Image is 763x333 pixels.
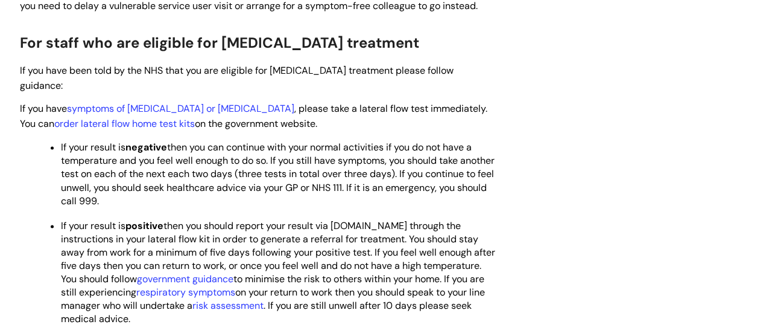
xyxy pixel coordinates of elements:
strong: negative [125,141,167,154]
a: order lateral flow home test kits [54,117,195,130]
span: For staff who are eligible for [MEDICAL_DATA] treatment [20,33,419,52]
span: If you have , please take a lateral flow test immediately. You can on the government website. [20,102,487,130]
span: If your result is then you can continue with your normal activities if you do not have a temperat... [61,141,495,207]
span: If your result is then you should report your result via [DOMAIN_NAME] through the instructions i... [61,219,495,326]
a: risk assessment [192,299,264,312]
a: respiratory symptoms [136,286,235,299]
span: If you have been told by the NHS that you are eligible for [MEDICAL_DATA] treatment please follow... [20,64,454,92]
strong: positive [125,219,163,232]
a: government guidance [137,273,233,285]
a: symptoms of [MEDICAL_DATA] or [MEDICAL_DATA] [67,102,294,115]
